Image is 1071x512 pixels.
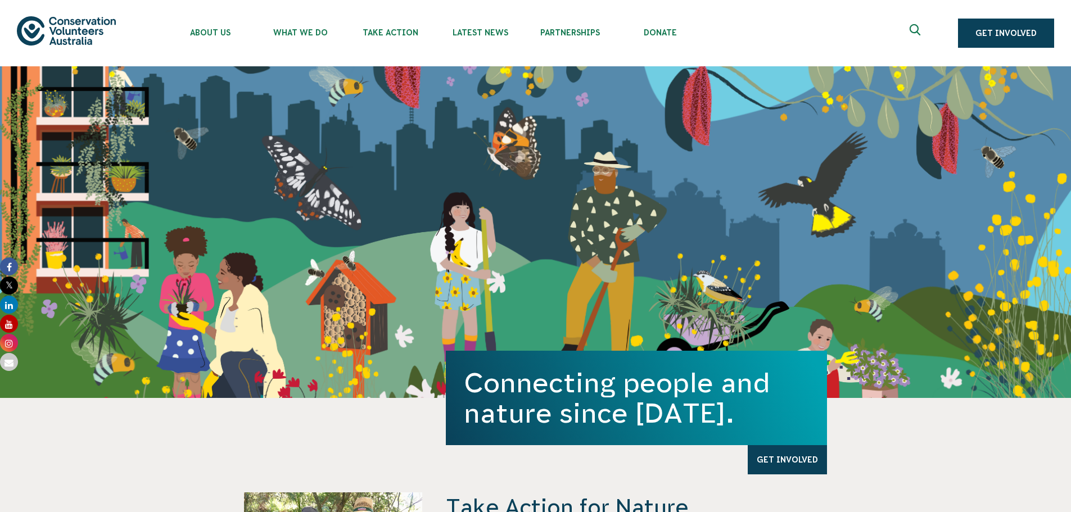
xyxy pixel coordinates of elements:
[345,28,435,37] span: Take Action
[615,28,705,37] span: Donate
[958,19,1054,48] a: Get Involved
[435,28,525,37] span: Latest News
[748,445,827,474] a: Get Involved
[255,28,345,37] span: What We Do
[165,28,255,37] span: About Us
[17,16,116,45] img: logo.svg
[903,20,930,47] button: Expand search box Close search box
[464,368,809,428] h1: Connecting people and nature since [DATE].
[910,24,924,42] span: Expand search box
[525,28,615,37] span: Partnerships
